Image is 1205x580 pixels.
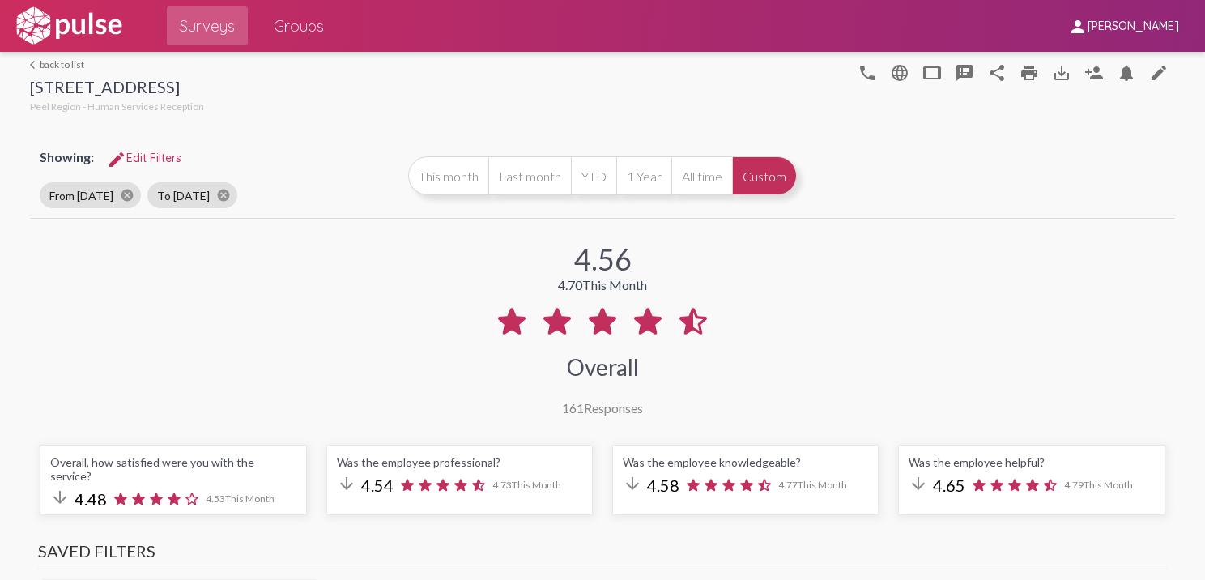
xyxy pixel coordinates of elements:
[1064,479,1133,491] span: 4.79
[671,156,732,195] button: All time
[574,241,632,277] div: 4.56
[1143,56,1175,88] a: edit
[1045,56,1078,88] button: Download
[981,56,1013,88] button: Share
[488,156,571,195] button: Last month
[75,489,107,509] span: 4.48
[582,277,647,292] span: This Month
[180,11,235,41] span: Surveys
[562,400,584,416] span: 161
[798,479,847,491] span: This Month
[1013,56,1045,88] a: print
[40,182,141,208] mat-chip: From [DATE]
[851,56,884,88] button: language
[30,77,204,100] div: [STREET_ADDRESS]
[94,143,194,173] button: Edit FiltersEdit Filters
[647,476,679,495] span: 4.58
[987,63,1007,83] mat-icon: Share
[948,56,981,88] button: speaker_notes
[261,6,337,45] a: Groups
[567,353,639,381] div: Overall
[38,541,1167,569] h3: Saved Filters
[933,476,965,495] span: 4.65
[408,156,488,195] button: This month
[890,63,909,83] mat-icon: language
[225,493,275,505] span: This Month
[858,63,877,83] mat-icon: language
[571,156,616,195] button: YTD
[1149,63,1169,83] mat-icon: edit
[558,277,647,292] div: 4.70
[1055,11,1192,41] button: [PERSON_NAME]
[1088,19,1179,34] span: [PERSON_NAME]
[1078,56,1110,88] button: Person
[206,493,275,505] span: 4.53
[916,56,948,88] button: tablet
[616,156,671,195] button: 1 Year
[40,149,94,164] span: Showing:
[909,474,928,493] mat-icon: arrow_downward
[50,455,296,483] div: Overall, how satisfied were you with the service?
[147,182,237,208] mat-chip: To [DATE]
[1020,63,1039,83] mat-icon: print
[1117,63,1136,83] mat-icon: Bell
[30,100,204,113] span: Peel Region - Human Services Reception
[909,455,1154,469] div: Was the employee helpful?
[955,63,974,83] mat-icon: speaker_notes
[1068,17,1088,36] mat-icon: person
[1052,63,1071,83] mat-icon: Download
[274,11,324,41] span: Groups
[623,455,868,469] div: Was the employee knowledgeable?
[107,150,126,169] mat-icon: Edit Filters
[512,479,561,491] span: This Month
[337,455,582,469] div: Was the employee professional?
[884,56,916,88] button: language
[778,479,847,491] span: 4.77
[732,156,797,195] button: Custom
[50,488,70,507] mat-icon: arrow_downward
[167,6,248,45] a: Surveys
[216,188,231,203] mat-icon: cancel
[562,400,643,416] div: Responses
[30,58,204,70] a: back to list
[361,476,394,495] span: 4.54
[623,474,642,493] mat-icon: arrow_downward
[492,479,561,491] span: 4.73
[1110,56,1143,88] button: Bell
[13,6,125,46] img: white-logo.svg
[107,151,181,165] span: Edit Filters
[120,188,134,203] mat-icon: cancel
[337,474,356,493] mat-icon: arrow_downward
[1084,479,1133,491] span: This Month
[1084,63,1104,83] mat-icon: Person
[922,63,942,83] mat-icon: tablet
[30,60,40,70] mat-icon: arrow_back_ios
